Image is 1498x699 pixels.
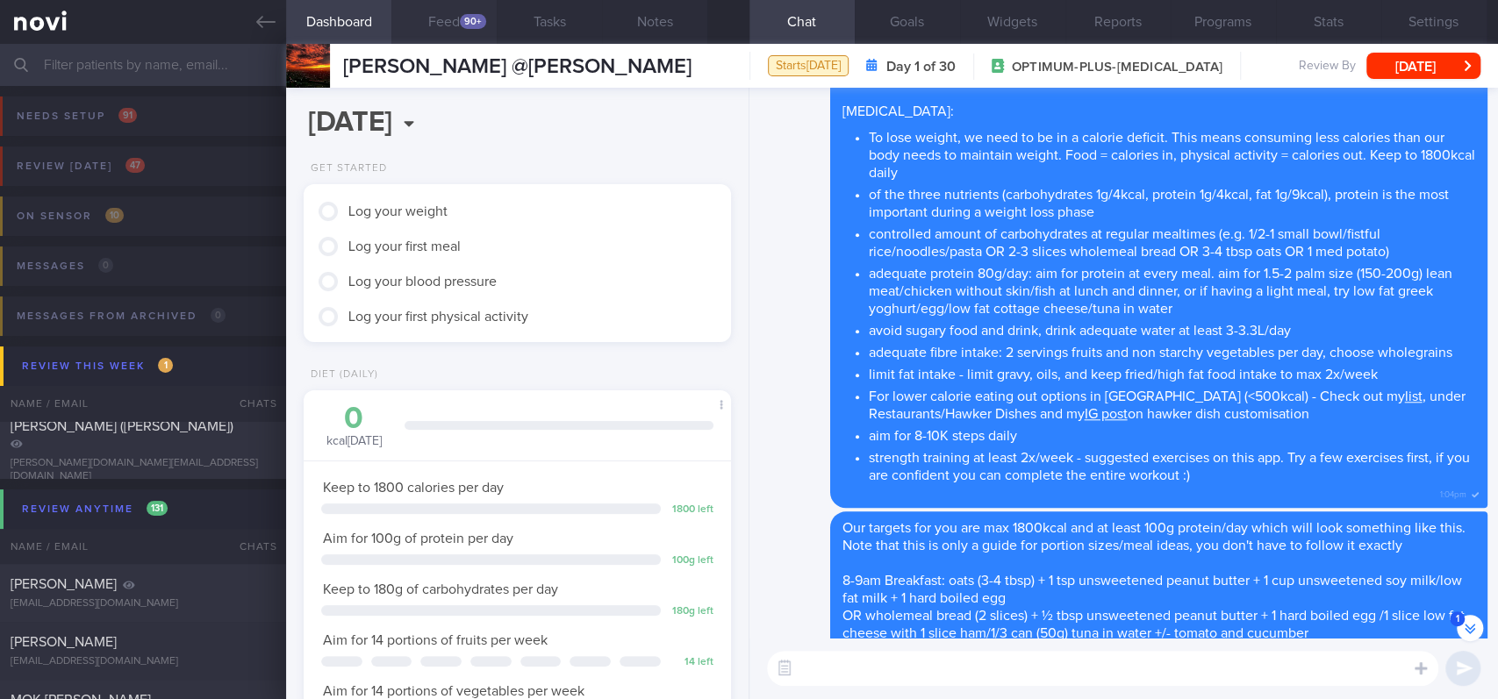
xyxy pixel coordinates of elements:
[12,304,230,328] div: Messages from Archived
[670,503,713,517] div: 1800 left
[18,497,172,521] div: Review anytime
[158,358,173,373] span: 1
[869,361,1475,383] li: limit fat intake - limit gravy, oils, and keep fried/high fat food intake to max 2x/week
[869,125,1475,182] li: To lose weight, we need to be in a calorie deficit. This means consuming less calories than our b...
[105,208,124,223] span: 10
[869,445,1475,484] li: strength training at least 2x/week - suggested exercises on this app. Try a few exercises first, ...
[869,383,1475,423] li: For lower calorie eating out options in [GEOGRAPHIC_DATA] (<500kcal) - Check out my , under Resta...
[11,655,276,668] div: [EMAIL_ADDRESS][DOMAIN_NAME]
[321,403,387,434] div: 0
[11,419,233,433] span: [PERSON_NAME] ([PERSON_NAME])
[304,162,387,175] div: Get Started
[323,582,558,596] span: Keep to 180g of carbohydrates per day
[1457,615,1483,641] button: 1
[216,529,286,564] div: Chats
[869,221,1475,260] li: controlled amount of carbohydrates at regular mealtimes (e.g. 1/2-1 small bowl/fistful rice/noodl...
[216,386,286,421] div: Chats
[869,423,1475,445] li: aim for 8-10K steps daily
[1450,611,1465,626] span: 1
[12,154,149,178] div: Review [DATE]
[869,260,1475,317] li: adequate protein 80g/day: aim for protein at every meal. aim for 1.5-2 palm size (150-200g) lean ...
[1299,59,1356,75] span: Review By
[460,14,486,29] div: 90+
[670,656,713,669] div: 14 left
[842,104,954,118] span: [MEDICAL_DATA]:
[323,531,513,546] span: Aim for 100g of protein per day
[323,633,548,647] span: Aim for 14 portions of fruits per week
[842,609,1465,640] span: OR wholemeal bread (2 slices) + ½ tbsp unsweetened peanut butter + 1 hard boiled egg /1 slice low...
[147,501,168,516] span: 131
[211,308,226,323] span: 0
[1085,407,1128,421] a: IG post
[323,684,584,698] span: Aim for 14 portions of vegetables per week
[11,457,276,483] div: [PERSON_NAME][DOMAIN_NAME][EMAIL_ADDRESS][DOMAIN_NAME]
[670,554,713,567] div: 100 g left
[1366,53,1480,79] button: [DATE]
[842,574,1462,605] span: 8-9am Breakfast: oats (3-4 tbsp) + 1 tsp unsweetened peanut butter + 1 cup unsweetened soy milk/l...
[11,635,117,649] span: [PERSON_NAME]
[118,108,137,123] span: 91
[886,58,956,75] strong: Day 1 of 30
[304,368,378,382] div: Diet (Daily)
[98,258,113,273] span: 0
[869,339,1475,361] li: adequate fibre intake: 2 servings fruits and non starchy vegetables per day, choose wholegrains
[11,577,117,591] span: [PERSON_NAME]
[869,182,1475,221] li: of the three nutrients (carbohydrates 1g/4kcal, protein 1g/4kcal, fat 1g/9kcal), protein is the m...
[12,204,128,228] div: On sensor
[869,317,1475,339] li: avoid sugary food and drink, drink adequate water at least 3-3.3L/day
[11,597,276,610] div: [EMAIL_ADDRESS][DOMAIN_NAME]
[670,605,713,618] div: 180 g left
[18,354,177,378] div: Review this week
[12,254,118,278] div: Messages
[343,56,692,77] span: [PERSON_NAME] @[PERSON_NAME]
[323,481,504,495] span: Keep to 1800 calories per day
[321,403,387,450] div: kcal [DATE]
[842,521,1466,553] span: Our targets for you are max 1800kcal and at least 100g protein/day which will look something like...
[768,55,849,77] div: Starts [DATE]
[1440,484,1466,501] span: 1:04pm
[12,104,141,128] div: Needs setup
[125,158,145,173] span: 47
[1012,59,1222,76] span: OPTIMUM-PLUS-[MEDICAL_DATA]
[1405,389,1423,403] a: list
